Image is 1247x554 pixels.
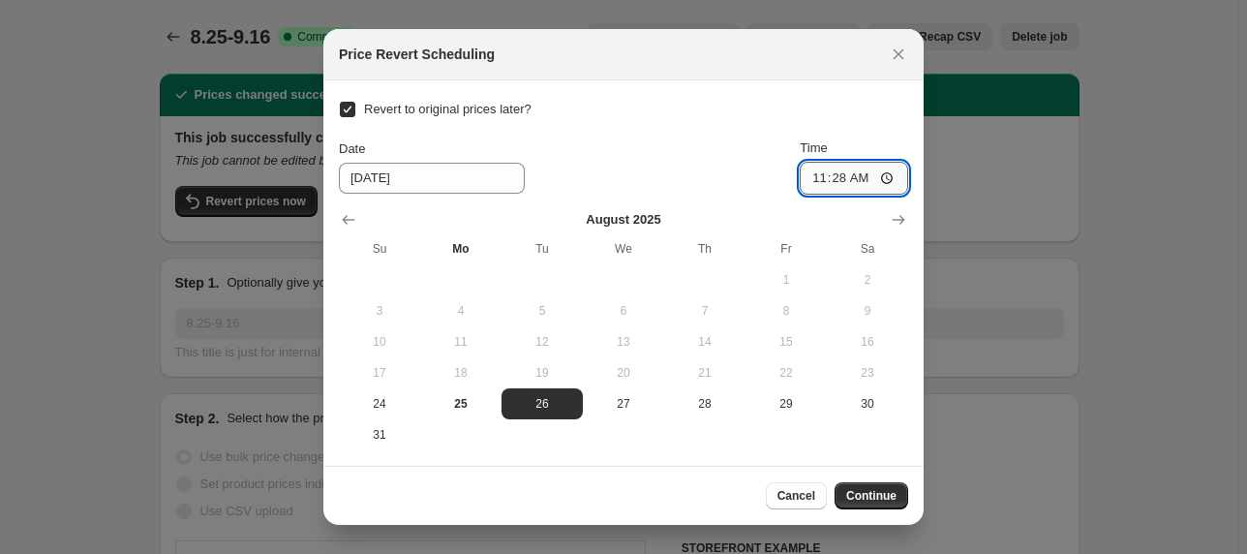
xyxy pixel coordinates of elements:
[753,365,819,381] span: 22
[339,388,420,419] button: Sunday August 24 2025
[885,41,912,68] button: Close
[339,233,420,264] th: Sunday
[428,334,494,350] span: 11
[509,303,575,319] span: 5
[753,272,819,288] span: 1
[502,326,583,357] button: Tuesday August 12 2025
[420,326,502,357] button: Monday August 11 2025
[827,264,908,295] button: Saturday August 2 2025
[753,241,819,257] span: Fr
[591,303,656,319] span: 6
[664,295,745,326] button: Thursday August 7 2025
[347,303,412,319] span: 3
[420,233,502,264] th: Monday
[835,303,900,319] span: 9
[420,388,502,419] button: Today Monday August 25 2025
[502,233,583,264] th: Tuesday
[335,206,362,233] button: Show previous month, July 2025
[420,357,502,388] button: Monday August 18 2025
[509,241,575,257] span: Tu
[672,241,738,257] span: Th
[885,206,912,233] button: Show next month, September 2025
[339,357,420,388] button: Sunday August 17 2025
[347,396,412,412] span: 24
[339,419,420,450] button: Sunday August 31 2025
[745,326,827,357] button: Friday August 15 2025
[753,303,819,319] span: 8
[835,482,908,509] button: Continue
[800,140,827,155] span: Time
[753,334,819,350] span: 15
[672,365,738,381] span: 21
[664,388,745,419] button: Thursday August 28 2025
[745,295,827,326] button: Friday August 8 2025
[583,233,664,264] th: Wednesday
[347,241,412,257] span: Su
[509,365,575,381] span: 19
[509,396,575,412] span: 26
[835,334,900,350] span: 16
[745,388,827,419] button: Friday August 29 2025
[745,233,827,264] th: Friday
[420,295,502,326] button: Monday August 4 2025
[827,233,908,264] th: Saturday
[672,303,738,319] span: 7
[835,272,900,288] span: 2
[664,233,745,264] th: Thursday
[664,326,745,357] button: Thursday August 14 2025
[827,357,908,388] button: Saturday August 23 2025
[428,241,494,257] span: Mo
[835,241,900,257] span: Sa
[827,388,908,419] button: Saturday August 30 2025
[591,365,656,381] span: 20
[835,396,900,412] span: 30
[846,488,897,504] span: Continue
[339,163,525,194] input: 8/25/2025
[745,357,827,388] button: Friday August 22 2025
[800,162,908,195] input: 12:00
[502,357,583,388] button: Tuesday August 19 2025
[583,357,664,388] button: Wednesday August 20 2025
[753,396,819,412] span: 29
[766,482,827,509] button: Cancel
[664,357,745,388] button: Thursday August 21 2025
[502,295,583,326] button: Tuesday August 5 2025
[509,334,575,350] span: 12
[339,326,420,357] button: Sunday August 10 2025
[347,365,412,381] span: 17
[583,295,664,326] button: Wednesday August 6 2025
[347,427,412,443] span: 31
[428,365,494,381] span: 18
[835,365,900,381] span: 23
[339,141,365,156] span: Date
[672,334,738,350] span: 14
[502,388,583,419] button: Tuesday August 26 2025
[672,396,738,412] span: 28
[827,295,908,326] button: Saturday August 9 2025
[777,488,815,504] span: Cancel
[591,241,656,257] span: We
[745,264,827,295] button: Friday August 1 2025
[827,326,908,357] button: Saturday August 16 2025
[591,334,656,350] span: 13
[339,45,495,64] h2: Price Revert Scheduling
[428,303,494,319] span: 4
[364,102,532,116] span: Revert to original prices later?
[583,388,664,419] button: Wednesday August 27 2025
[591,396,656,412] span: 27
[347,334,412,350] span: 10
[339,295,420,326] button: Sunday August 3 2025
[428,396,494,412] span: 25
[583,326,664,357] button: Wednesday August 13 2025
